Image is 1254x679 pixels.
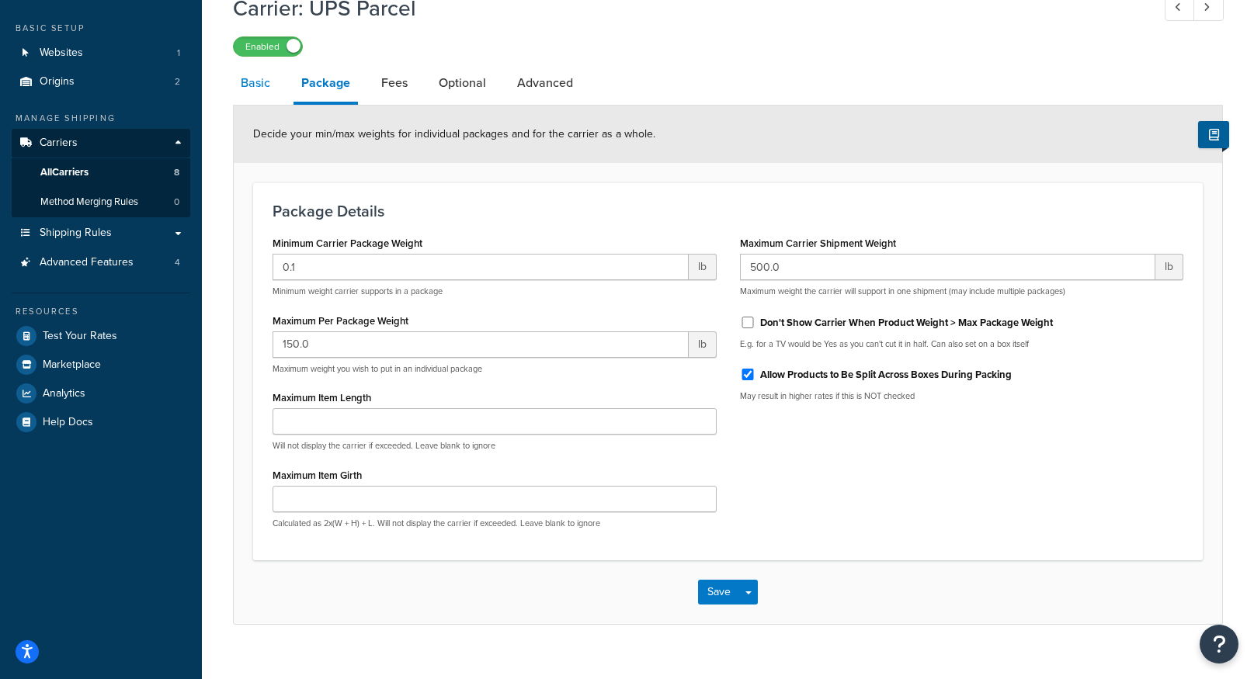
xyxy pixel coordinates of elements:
span: 2 [175,75,180,88]
a: Carriers [12,129,190,158]
p: E.g. for a TV would be Yes as you can't cut it in half. Can also set on a box itself [740,338,1184,350]
span: Websites [40,47,83,60]
span: Origins [40,75,75,88]
a: Marketplace [12,351,190,379]
div: Resources [12,305,190,318]
li: Origins [12,68,190,96]
label: Maximum Item Length [273,392,371,404]
li: Advanced Features [12,248,190,277]
span: All Carriers [40,166,89,179]
p: Calculated as 2x(W + H) + L. Will not display the carrier if exceeded. Leave blank to ignore [273,518,717,529]
span: 4 [175,256,180,269]
a: Fees [373,64,415,102]
p: Minimum weight carrier supports in a package [273,286,717,297]
span: 8 [174,166,179,179]
span: lb [1155,254,1183,280]
li: Websites [12,39,190,68]
h3: Package Details [273,203,1183,220]
span: 0 [174,196,179,209]
span: Advanced Features [40,256,134,269]
a: Basic [233,64,278,102]
a: Test Your Rates [12,322,190,350]
p: Maximum weight you wish to put in an individual package [273,363,717,375]
div: Manage Shipping [12,112,190,125]
label: Maximum Item Girth [273,469,362,481]
a: Advanced [509,64,581,102]
span: Help Docs [43,416,93,429]
label: Don't Show Carrier When Product Weight > Max Package Weight [760,316,1053,330]
p: Maximum weight the carrier will support in one shipment (may include multiple packages) [740,286,1184,297]
a: Origins2 [12,68,190,96]
a: Advanced Features4 [12,248,190,277]
p: Will not display the carrier if exceeded. Leave blank to ignore [273,440,717,452]
a: Help Docs [12,408,190,436]
a: Optional [431,64,494,102]
label: Maximum Carrier Shipment Weight [740,237,896,249]
p: May result in higher rates if this is NOT checked [740,390,1184,402]
label: Allow Products to Be Split Across Boxes During Packing [760,368,1012,382]
label: Enabled [234,37,302,56]
span: Analytics [43,387,85,400]
li: Method Merging Rules [12,188,190,217]
button: Show Help Docs [1198,121,1229,148]
span: Test Your Rates [43,330,117,343]
span: lb [689,254,717,280]
a: Method Merging Rules0 [12,188,190,217]
button: Save [698,580,740,605]
span: lb [689,331,717,358]
span: Carriers [40,137,78,150]
span: Shipping Rules [40,227,112,240]
div: Basic Setup [12,22,190,35]
li: Carriers [12,129,190,217]
span: Decide your min/max weights for individual packages and for the carrier as a whole. [253,126,655,142]
label: Minimum Carrier Package Weight [273,237,422,249]
a: AllCarriers8 [12,158,190,187]
label: Maximum Per Package Weight [273,315,408,327]
span: 1 [177,47,180,60]
span: Method Merging Rules [40,196,138,209]
a: Package [294,64,358,105]
a: Websites1 [12,39,190,68]
a: Shipping Rules [12,219,190,248]
span: Marketplace [43,359,101,372]
a: Analytics [12,379,190,407]
button: Open Resource Center [1200,625,1238,663]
